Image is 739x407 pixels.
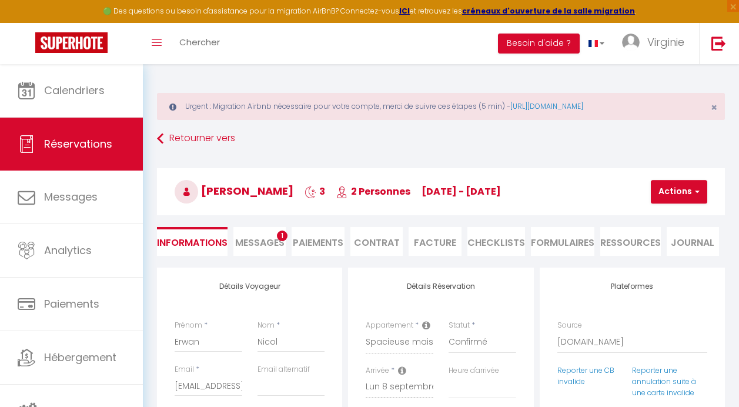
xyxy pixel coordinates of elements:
h4: Plateformes [557,282,707,291]
label: Email alternatif [258,364,310,375]
label: Appartement [366,320,413,331]
a: créneaux d'ouverture de la salle migration [462,6,635,16]
li: Ressources [600,227,661,256]
li: Contrat [350,227,403,256]
span: Analytics [44,243,92,258]
span: Messages [44,189,98,204]
img: logout [711,36,726,51]
li: Informations [157,227,228,256]
a: ... Virginie [613,23,699,64]
li: Facture [409,227,461,256]
label: Heure d'arrivée [449,365,499,376]
span: Chercher [179,36,220,48]
span: Paiements [44,296,99,311]
h4: Détails Voyageur [175,282,325,291]
span: [PERSON_NAME] [175,184,293,198]
span: Calendriers [44,83,105,98]
h4: Détails Réservation [366,282,516,291]
span: Virginie [647,35,684,49]
li: CHECKLISTS [467,227,525,256]
a: [URL][DOMAIN_NAME] [510,101,583,111]
span: Réservations [44,136,112,151]
li: Journal [667,227,719,256]
label: Source [557,320,582,331]
button: Close [711,102,717,113]
span: Hébergement [44,350,116,365]
button: Besoin d'aide ? [498,34,580,54]
a: Chercher [170,23,229,64]
label: Nom [258,320,275,331]
img: Super Booking [35,32,108,53]
a: ICI [399,6,410,16]
li: FORMULAIRES [531,227,594,256]
label: Arrivée [366,365,389,376]
span: [DATE] - [DATE] [422,185,501,198]
a: Retourner vers [157,128,725,149]
img: ... [622,34,640,51]
a: Reporter une CB invalide [557,365,614,386]
label: Statut [449,320,470,331]
span: × [711,100,717,115]
button: Actions [651,180,707,203]
label: Email [175,364,194,375]
span: Messages [235,236,285,249]
span: 1 [277,231,287,241]
li: Paiements [292,227,344,256]
div: Urgent : Migration Airbnb nécessaire pour votre compte, merci de suivre ces étapes (5 min) - [157,93,725,120]
a: Reporter une annulation suite à une carte invalide [632,365,696,398]
span: 2 Personnes [336,185,410,198]
span: 3 [305,185,325,198]
label: Prénom [175,320,202,331]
